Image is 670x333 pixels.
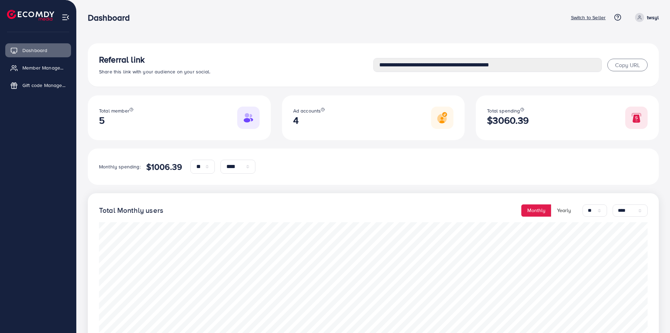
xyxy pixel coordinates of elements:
[431,107,453,129] img: Responsive image
[99,206,163,215] h4: Total Monthly users
[22,82,66,89] span: Gift code Management
[615,61,640,69] span: Copy URL
[640,302,665,328] iframe: Chat
[22,64,66,71] span: Member Management
[99,162,141,171] p: Monthly spending:
[237,107,260,129] img: Responsive image
[99,107,129,114] span: Total member
[88,13,135,23] h3: Dashboard
[99,68,210,75] span: Share this link with your audience on your social.
[5,61,71,75] a: Member Management
[99,55,373,65] h3: Referral link
[293,107,321,114] span: Ad accounts
[551,204,577,217] button: Yearly
[487,115,529,126] h2: $3060.39
[99,115,133,126] h2: 5
[62,13,70,21] img: menu
[632,13,659,22] a: twsyl
[607,59,648,71] button: Copy URL
[521,204,551,217] button: Monthly
[5,78,71,92] a: Gift code Management
[146,162,182,172] h4: $1006.39
[293,115,325,126] h2: 4
[647,13,659,22] p: twsyl
[571,13,606,22] p: Switch to Seller
[22,47,47,54] span: Dashboard
[487,107,520,114] span: Total spending
[5,43,71,57] a: Dashboard
[625,107,648,129] img: Responsive image
[7,10,54,21] img: logo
